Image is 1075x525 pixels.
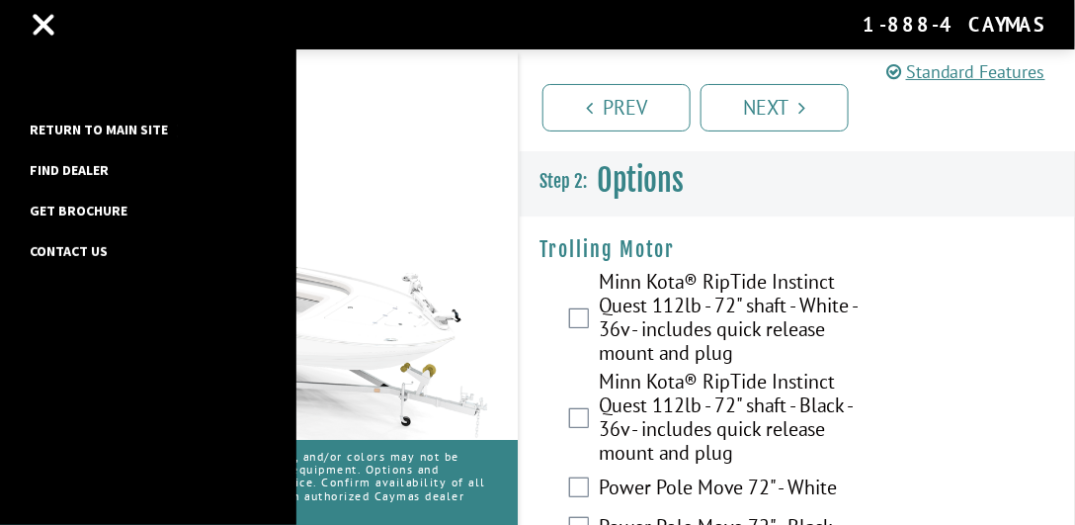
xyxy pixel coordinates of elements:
[863,12,1045,38] div: 1-888-4CAYMAS
[20,238,178,264] a: Contact Us
[701,84,849,131] a: Next
[20,157,178,183] a: Find Dealer
[520,144,1075,218] h3: Options
[886,58,1045,85] a: Standard Features
[20,117,178,142] a: Return to main site
[542,84,691,131] a: Prev
[539,237,1055,262] h4: Trolling Motor
[599,370,884,470] label: Minn Kota® RipTide Instinct Quest 112lb - 72" shaft - Black - 36v - includes quick release mount ...
[537,81,1075,131] ul: Pagination
[599,270,884,370] label: Minn Kota® RipTide Instinct Quest 112lb - 72" shaft - White - 36v - includes quick release mount ...
[599,476,884,504] label: Power Pole Move 72" - White
[20,198,178,223] a: Get Brochure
